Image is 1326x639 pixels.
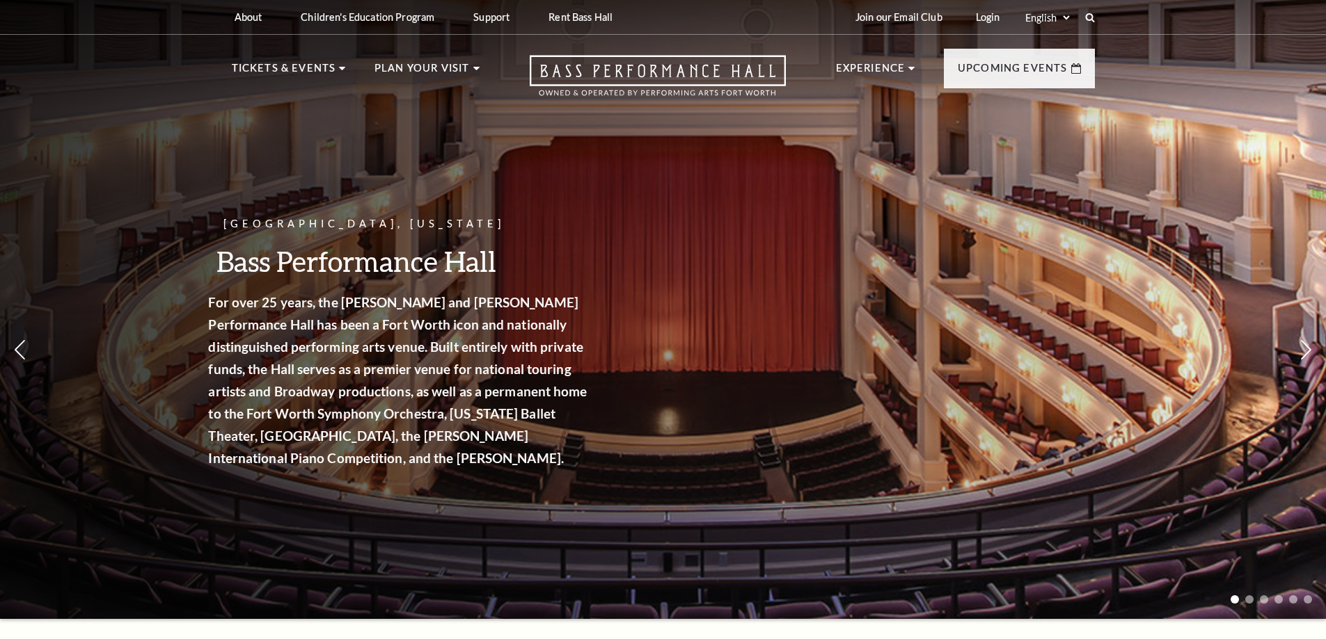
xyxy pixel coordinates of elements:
[548,11,613,23] p: Rent Bass Hall
[473,11,510,23] p: Support
[374,60,470,85] p: Plan Your Visit
[232,60,336,85] p: Tickets & Events
[1023,11,1072,24] select: Select:
[836,60,906,85] p: Experience
[226,294,605,466] strong: For over 25 years, the [PERSON_NAME] and [PERSON_NAME] Performance Hall has been a Fort Worth ico...
[226,243,609,279] h3: Bass Performance Hall
[226,216,609,233] p: [GEOGRAPHIC_DATA], [US_STATE]
[958,60,1068,85] p: Upcoming Events
[235,11,262,23] p: About
[301,11,434,23] p: Children's Education Program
